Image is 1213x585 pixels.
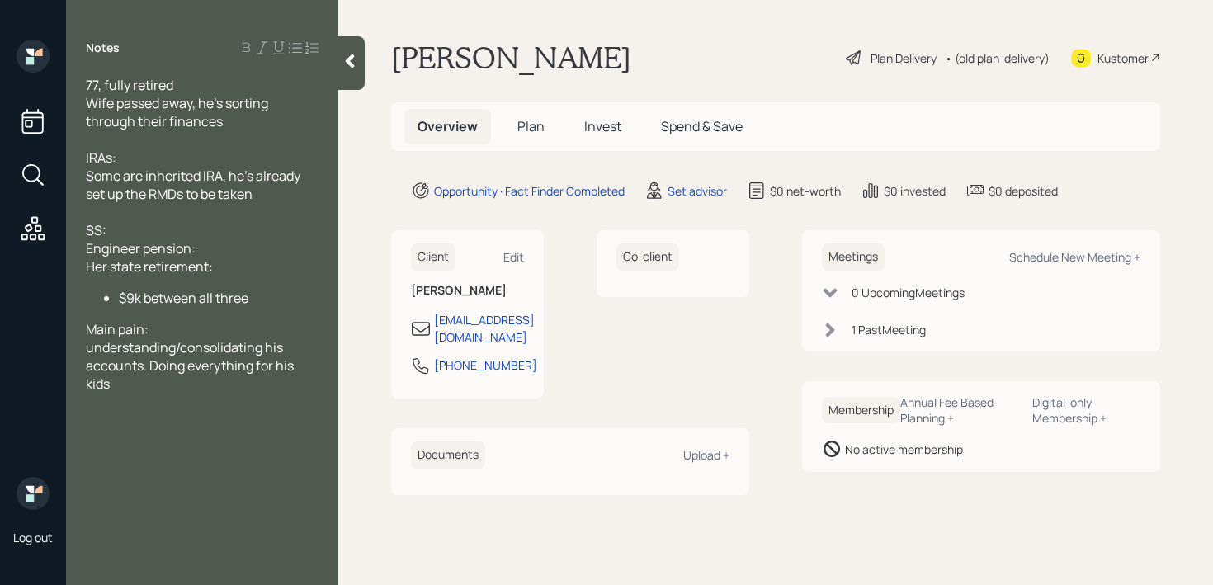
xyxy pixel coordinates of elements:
div: No active membership [845,441,963,458]
h6: Co-client [616,243,679,271]
label: Notes [86,40,120,56]
div: 0 Upcoming Meeting s [852,284,965,301]
div: 1 Past Meeting [852,321,926,338]
span: Main pain: understanding/consolidating his accounts. Doing everything for his kids [86,320,296,393]
span: SS: Engineer pension: Her state retirement: [86,221,213,276]
span: IRAs: Some are inherited IRA, he's already set up the RMDs to be taken [86,149,303,203]
div: [EMAIL_ADDRESS][DOMAIN_NAME] [434,311,535,346]
div: [PHONE_NUMBER] [434,356,537,374]
span: Overview [418,117,478,135]
span: Spend & Save [661,117,743,135]
div: Opportunity · Fact Finder Completed [434,182,625,200]
h6: [PERSON_NAME] [411,284,524,298]
div: Upload + [683,447,729,463]
div: Plan Delivery [871,50,937,67]
div: • (old plan-delivery) [945,50,1050,67]
span: $9k between all three [119,289,248,307]
div: Edit [503,249,524,265]
div: Schedule New Meeting + [1009,249,1140,265]
span: Plan [517,117,545,135]
div: Log out [13,530,53,545]
h6: Client [411,243,455,271]
h6: Membership [822,397,900,424]
span: Invest [584,117,621,135]
div: $0 invested [884,182,946,200]
img: retirable_logo.png [17,477,50,510]
div: Annual Fee Based Planning + [900,394,1019,426]
div: Digital-only Membership + [1032,394,1140,426]
h1: [PERSON_NAME] [391,40,631,76]
h6: Meetings [822,243,885,271]
div: $0 net-worth [770,182,841,200]
span: 77, fully retired Wife passed away, he's sorting through their finances [86,76,271,130]
div: Kustomer [1097,50,1149,67]
div: $0 deposited [989,182,1058,200]
div: Set advisor [668,182,727,200]
h6: Documents [411,441,485,469]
